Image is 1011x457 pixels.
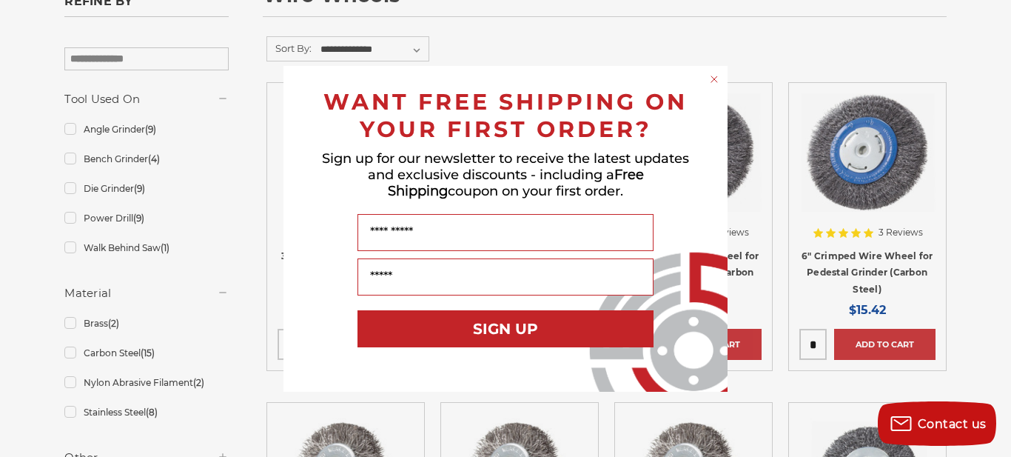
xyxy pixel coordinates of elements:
[322,150,689,199] span: Sign up for our newsletter to receive the latest updates and exclusive discounts - including a co...
[357,310,654,347] button: SIGN UP
[707,72,722,87] button: Close dialog
[323,88,688,143] span: WANT FREE SHIPPING ON YOUR FIRST ORDER?
[388,167,644,199] span: Free Shipping
[878,401,996,446] button: Contact us
[918,417,987,431] span: Contact us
